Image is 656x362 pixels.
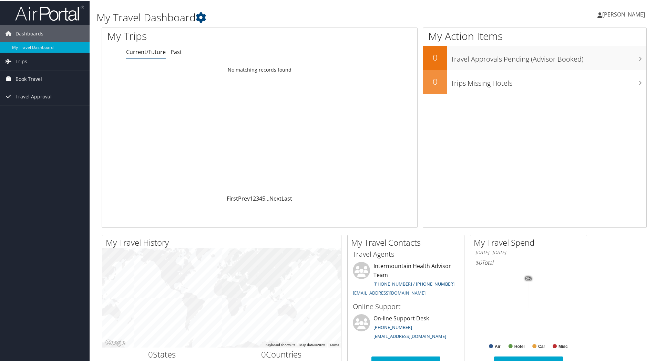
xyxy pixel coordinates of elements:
[474,236,587,248] h2: My Travel Spend
[250,194,253,202] a: 1
[373,280,454,286] a: [PHONE_NUMBER] / [PHONE_NUMBER]
[148,348,153,359] span: 0
[106,236,341,248] h2: My Travel History
[281,194,292,202] a: Last
[107,348,217,360] h2: States
[423,45,646,70] a: 0Travel Approvals Pending (Advisor Booked)
[16,24,43,42] span: Dashboards
[104,338,127,347] img: Google
[495,343,501,348] text: Air
[107,28,281,43] h1: My Trips
[16,52,27,70] span: Trips
[538,343,545,348] text: Car
[265,194,269,202] span: …
[353,289,426,295] a: [EMAIL_ADDRESS][DOMAIN_NAME]
[253,194,256,202] a: 2
[423,51,447,63] h2: 0
[126,47,166,55] a: Current/Future
[256,194,259,202] a: 3
[227,194,238,202] a: First
[261,348,266,359] span: 0
[104,338,127,347] a: Open this area in Google Maps (opens a new window)
[16,87,52,105] span: Travel Approval
[475,249,582,255] h6: [DATE] - [DATE]
[514,343,525,348] text: Hotel
[423,75,447,87] h2: 0
[349,313,462,342] li: On-line Support Desk
[475,258,582,266] h6: Total
[475,258,482,266] span: $0
[597,3,652,24] a: [PERSON_NAME]
[349,261,462,298] li: Intermountain Health Advisor Team
[269,194,281,202] a: Next
[266,342,295,347] button: Keyboard shortcuts
[423,70,646,94] a: 0Trips Missing Hotels
[351,236,464,248] h2: My Travel Contacts
[451,50,646,63] h3: Travel Approvals Pending (Advisor Booked)
[558,343,568,348] text: Misc
[16,70,42,87] span: Book Travel
[451,74,646,87] h3: Trips Missing Hotels
[423,28,646,43] h1: My Action Items
[15,4,84,21] img: airportal-logo.png
[602,10,645,18] span: [PERSON_NAME]
[373,323,412,330] a: [PHONE_NUMBER]
[96,10,467,24] h1: My Travel Dashboard
[353,301,459,311] h3: Online Support
[526,276,531,280] tspan: 0%
[227,348,336,360] h2: Countries
[102,63,417,75] td: No matching records found
[353,249,459,258] h3: Travel Agents
[259,194,262,202] a: 4
[373,332,446,339] a: [EMAIL_ADDRESS][DOMAIN_NAME]
[329,342,339,346] a: Terms (opens in new tab)
[171,47,182,55] a: Past
[262,194,265,202] a: 5
[238,194,250,202] a: Prev
[299,342,325,346] span: Map data ©2025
